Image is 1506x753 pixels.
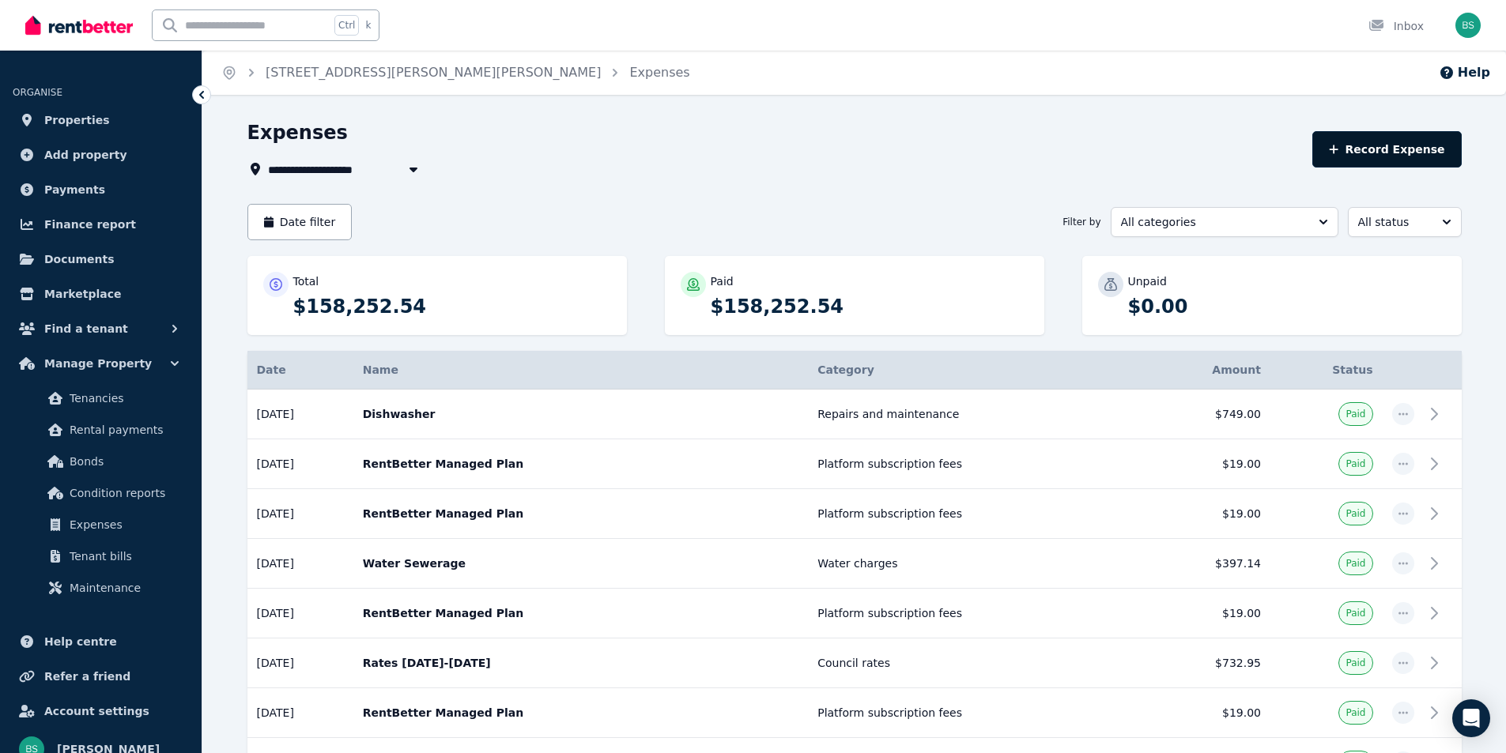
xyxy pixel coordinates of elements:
a: [STREET_ADDRESS][PERSON_NAME][PERSON_NAME] [266,65,601,80]
th: Status [1270,351,1383,390]
p: Paid [711,273,734,289]
td: [DATE] [247,390,353,439]
button: All categories [1111,207,1338,237]
p: Total [293,273,319,289]
td: Platform subscription fees [808,688,1115,738]
p: Rates [DATE]-[DATE] [363,655,799,671]
span: All status [1358,214,1429,230]
span: Tenant bills [70,547,176,566]
div: Open Intercom Messenger [1452,699,1490,737]
p: Water Sewerage [363,555,799,571]
p: Unpaid [1128,273,1167,289]
span: Add property [44,145,127,164]
span: Paid [1346,706,1365,719]
p: $158,252.54 [711,294,1029,319]
td: [DATE] [247,539,353,589]
span: Rental payments [70,420,176,439]
td: [DATE] [247,589,353,638]
span: Tenancies [70,389,176,408]
span: Paid [1346,607,1365,619]
p: RentBetter Managed Plan [363,705,799,721]
span: Marketplace [44,284,121,303]
td: [DATE] [247,439,353,489]
span: Filter by [1063,216,1100,228]
a: Maintenance [19,572,183,604]
td: $19.00 [1115,589,1270,638]
td: [DATE] [247,489,353,539]
td: $19.00 [1115,439,1270,489]
th: Name [353,351,809,390]
span: Ctrl [334,15,359,36]
span: ORGANISE [13,87,62,98]
td: Platform subscription fees [808,489,1115,539]
img: Belinda Scott [1455,13,1481,38]
button: Find a tenant [13,313,189,344]
p: $0.00 [1128,294,1446,319]
a: Add property [13,139,189,171]
td: $19.00 [1115,489,1270,539]
div: Inbox [1368,18,1424,34]
td: Repairs and maintenance [808,390,1115,439]
span: Expenses [70,515,176,534]
a: Bonds [19,446,183,477]
td: $732.95 [1115,638,1270,688]
a: Properties [13,104,189,136]
span: Paid [1346,457,1365,470]
span: Bonds [70,452,176,471]
span: k [365,19,371,32]
span: All categories [1121,214,1306,230]
span: Documents [44,250,115,269]
a: Expenses [629,65,689,80]
span: Maintenance [70,578,176,597]
td: $397.14 [1115,539,1270,589]
a: Tenant bills [19,540,183,572]
td: Platform subscription fees [808,439,1115,489]
p: RentBetter Managed Plan [363,456,799,472]
a: Payments [13,174,189,205]
span: Refer a friend [44,667,130,686]
a: Rental payments [19,414,183,446]
p: $158,252.54 [293,294,611,319]
button: All status [1348,207,1462,237]
a: Account settings [13,695,189,727]
a: Expenses [19,509,183,540]
span: Help centre [44,632,117,651]
span: Find a tenant [44,319,128,338]
span: Account settings [44,702,149,721]
td: $749.00 [1115,390,1270,439]
p: RentBetter Managed Plan [363,605,799,621]
span: Paid [1346,657,1365,669]
button: Record Expense [1312,131,1461,168]
td: $19.00 [1115,688,1270,738]
th: Category [808,351,1115,390]
button: Manage Property [13,348,189,379]
span: Finance report [44,215,136,234]
a: Tenancies [19,382,183,414]
td: [DATE] [247,688,353,738]
p: RentBetter Managed Plan [363,506,799,521]
span: Paid [1346,507,1365,520]
span: Manage Property [44,354,152,373]
p: Dishwasher [363,406,799,422]
span: Paid [1346,408,1365,420]
span: Payments [44,180,105,199]
a: Marketplace [13,278,189,310]
td: Platform subscription fees [808,589,1115,638]
a: Finance report [13,209,189,240]
img: RentBetter [25,13,133,37]
td: [DATE] [247,638,353,688]
td: Water charges [808,539,1115,589]
a: Documents [13,243,189,275]
a: Condition reports [19,477,183,509]
button: Date filter [247,204,353,240]
h1: Expenses [247,120,348,145]
button: Help [1439,63,1490,82]
a: Refer a friend [13,661,189,692]
span: Properties [44,111,110,130]
a: Help centre [13,626,189,657]
th: Date [247,351,353,390]
th: Amount [1115,351,1270,390]
nav: Breadcrumb [202,51,709,95]
span: Condition reports [70,484,176,503]
span: Paid [1346,557,1365,570]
